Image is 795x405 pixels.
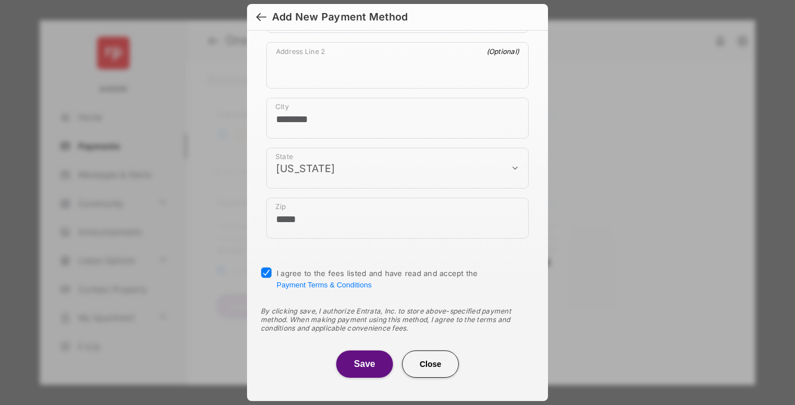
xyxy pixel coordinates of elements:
div: By clicking save, I authorize Entrata, Inc. to store above-specified payment method. When making ... [261,307,534,332]
div: payment_method_screening[postal_addresses][locality] [266,98,529,139]
div: payment_method_screening[postal_addresses][addressLine2] [266,42,529,89]
div: Add New Payment Method [272,11,408,23]
button: Save [336,350,393,378]
button: I agree to the fees listed and have read and accept the [277,281,371,289]
div: payment_method_screening[postal_addresses][postalCode] [266,198,529,239]
button: Close [402,350,459,378]
span: I agree to the fees listed and have read and accept the [277,269,478,289]
div: payment_method_screening[postal_addresses][administrativeArea] [266,148,529,189]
